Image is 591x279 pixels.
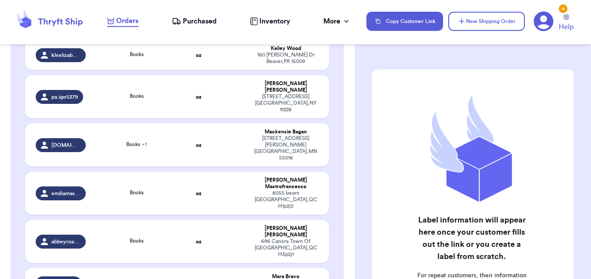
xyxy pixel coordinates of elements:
[51,238,80,245] span: abbeyroad67
[183,16,217,27] span: Purchased
[107,16,138,27] a: Orders
[130,238,144,243] span: Books
[130,52,144,57] span: Books
[253,129,319,135] div: Mackensie Bagan
[196,53,201,58] strong: oz
[559,4,567,13] div: 6
[196,191,201,196] strong: oz
[253,225,319,238] div: [PERSON_NAME] [PERSON_NAME]
[323,16,351,27] div: More
[366,12,443,31] button: Copy Customer Link
[253,190,319,209] div: 8055 bearn [GEOGRAPHIC_DATA] , QC H1p2j5
[559,14,574,32] a: Help
[250,16,290,27] a: Inventory
[253,238,319,258] div: 696 Canora Town Of [GEOGRAPHIC_DATA] , QC H3p2j1
[116,16,138,26] span: Orders
[259,16,290,27] span: Inventory
[253,80,319,93] div: [PERSON_NAME] [PERSON_NAME]
[253,177,319,190] div: [PERSON_NAME] Mastrofrancesco
[253,52,319,65] div: 160 [PERSON_NAME] Dr Beaver , PA 15009
[448,12,525,31] button: New Shipping Order
[196,143,201,148] strong: oz
[126,142,147,147] span: Books
[130,93,144,99] span: Books
[172,16,217,27] a: Purchased
[51,142,80,149] span: [DOMAIN_NAME]
[51,52,80,59] span: kleelizabeth14
[130,190,144,195] span: Books
[253,93,319,113] div: [STREET_ADDRESS] [GEOGRAPHIC_DATA] , NY 11228
[559,22,574,32] span: Help
[142,142,147,147] span: + 1
[253,45,319,52] div: Kailey Wood
[253,135,319,161] div: [STREET_ADDRESS][PERSON_NAME] [GEOGRAPHIC_DATA] , MN 55016
[196,239,201,244] strong: oz
[416,214,527,262] h2: Label information will appear here once your customer fills out the link or you create a label fr...
[51,190,80,197] span: emiliamastrofrancesco
[51,93,78,100] span: pa.ige5379
[534,11,554,31] a: 6
[196,94,201,100] strong: oz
